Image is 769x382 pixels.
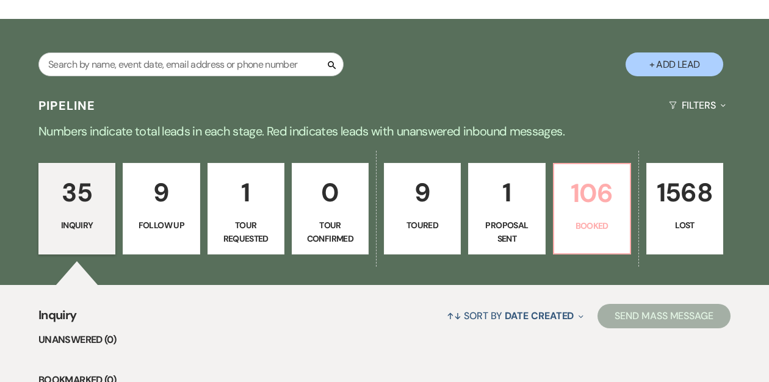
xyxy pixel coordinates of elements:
a: 9Follow Up [123,163,200,254]
p: Lost [654,218,715,232]
h3: Pipeline [38,97,96,114]
p: Toured [392,218,453,232]
p: 35 [46,172,107,213]
input: Search by name, event date, email address or phone number [38,52,344,76]
button: Filters [664,89,731,121]
span: Date Created [505,309,574,322]
a: 35Inquiry [38,163,115,254]
p: Booked [561,219,623,232]
span: ↑↓ [447,309,461,322]
p: 1 [215,172,276,213]
p: 0 [300,172,361,213]
p: 1 [476,172,537,213]
p: Tour Requested [215,218,276,246]
p: 9 [392,172,453,213]
p: Inquiry [46,218,107,232]
a: 0Tour Confirmed [292,163,369,254]
span: Inquiry [38,306,77,332]
p: Follow Up [131,218,192,232]
p: Tour Confirmed [300,218,361,246]
a: 1Proposal Sent [468,163,545,254]
a: 106Booked [553,163,631,254]
p: 1568 [654,172,715,213]
a: 1Tour Requested [208,163,284,254]
p: 106 [561,173,623,214]
button: Sort By Date Created [442,300,588,332]
p: 9 [131,172,192,213]
button: + Add Lead [626,52,723,76]
button: Send Mass Message [598,304,731,328]
a: 9Toured [384,163,461,254]
p: Proposal Sent [476,218,537,246]
li: Unanswered (0) [38,332,731,348]
a: 1568Lost [646,163,723,254]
